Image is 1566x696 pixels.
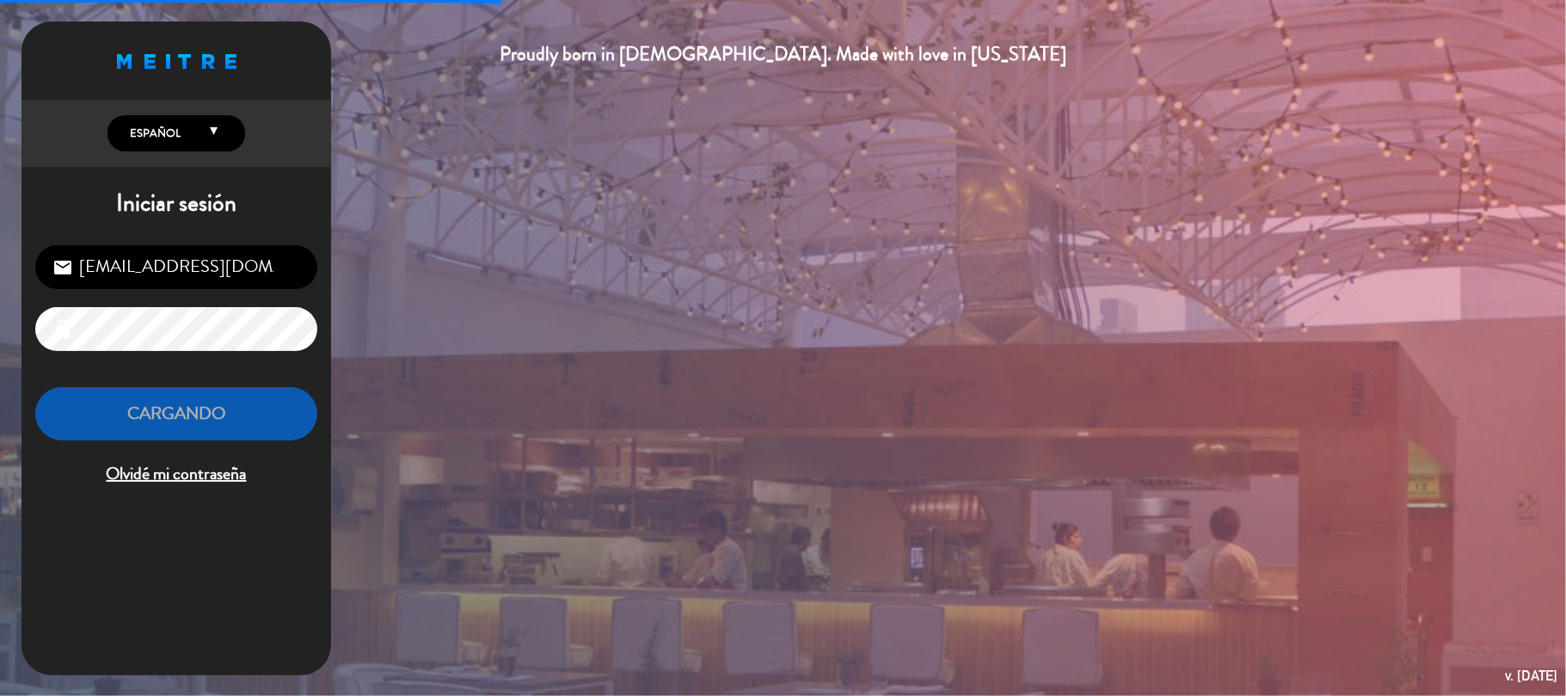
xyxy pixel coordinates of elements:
i: email [52,257,73,278]
h1: Iniciar sesión [21,189,331,219]
input: Correo Electrónico [35,245,317,289]
div: v. [DATE] [1505,664,1557,687]
i: lock [52,319,73,340]
span: Olvidé mi contraseña [35,460,317,489]
button: Cargando [35,387,317,441]
span: Español [126,125,181,142]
